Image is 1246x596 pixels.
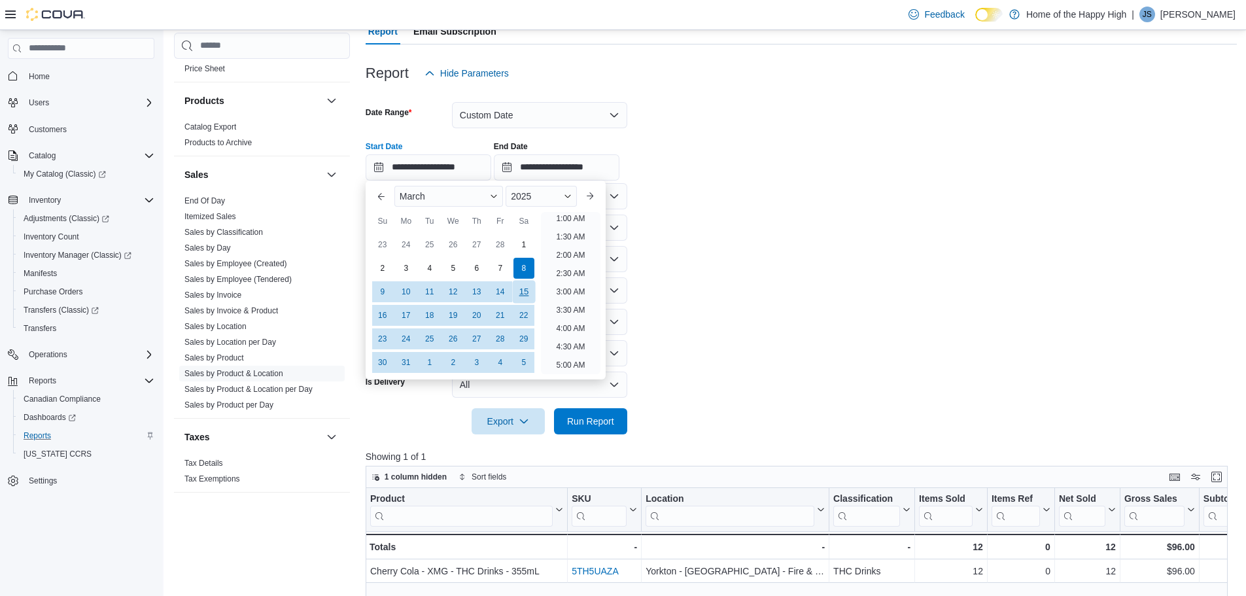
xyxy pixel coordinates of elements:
a: Sales by Location [184,322,247,331]
button: 1 column hidden [366,469,452,485]
span: Transfers (Classic) [18,302,154,318]
span: My Catalog (Classic) [24,169,106,179]
button: Inventory [3,191,160,209]
span: Operations [24,347,154,362]
span: Customers [24,121,154,137]
a: Sales by Classification [184,228,263,237]
span: Report [368,18,398,44]
a: My Catalog (Classic) [13,165,160,183]
button: Reports [3,372,160,390]
div: day-3 [396,258,417,279]
div: Gross Sales [1124,493,1185,526]
p: Home of the Happy High [1026,7,1126,22]
a: 5TH5UAZA [572,566,619,576]
span: Adjustments (Classic) [24,213,109,224]
a: Products to Archive [184,138,252,147]
a: Price Sheet [184,64,225,73]
span: Sales by Employee (Created) [184,258,287,269]
div: Button. Open the month selector. March is currently selected. [394,186,503,207]
div: day-28 [490,328,511,349]
div: Classification [833,493,900,505]
span: Dashboards [18,410,154,425]
div: day-29 [513,328,534,349]
span: Reports [24,373,154,389]
a: Catalog Export [184,122,236,131]
label: End Date [494,141,528,152]
a: Dashboards [18,410,81,425]
button: Purchase Orders [13,283,160,301]
input: Dark Mode [975,8,1003,22]
span: Reports [29,376,56,386]
button: Open list of options [609,191,619,202]
div: day-8 [513,258,534,279]
span: JS [1143,7,1152,22]
span: Customers [29,124,67,135]
div: day-3 [466,352,487,373]
li: 2:30 AM [551,266,590,281]
a: [US_STATE] CCRS [18,446,97,462]
li: 2:00 AM [551,247,590,263]
button: Open list of options [609,285,619,296]
span: Sales by Day [184,243,231,253]
a: Sales by Invoice [184,290,241,300]
span: Settings [24,472,154,489]
a: Sales by Employee (Created) [184,259,287,268]
span: Products to Archive [184,137,252,148]
div: 0 [992,539,1050,555]
a: Itemized Sales [184,212,236,221]
button: Reports [24,373,61,389]
div: Taxes [174,455,350,492]
div: Yorkton - [GEOGRAPHIC_DATA] - Fire & Flower [646,563,825,579]
ul: Time [541,212,600,374]
div: day-12 [443,281,464,302]
span: Inventory Manager (Classic) [24,250,131,260]
div: Net Sold [1059,493,1105,505]
button: Canadian Compliance [13,390,160,408]
span: Catalog [24,148,154,164]
span: Manifests [24,268,57,279]
button: Location [646,493,825,526]
a: Sales by Invoice & Product [184,306,278,315]
div: 12 [919,539,983,555]
a: Transfers (Classic) [13,301,160,319]
button: Catalog [24,148,61,164]
div: day-18 [419,305,440,326]
span: Inventory [24,192,154,208]
h3: Taxes [184,430,210,444]
button: All [452,372,627,398]
div: March, 2025 [371,233,536,374]
div: day-24 [396,234,417,255]
div: day-30 [372,352,393,373]
div: day-14 [490,281,511,302]
div: 12 [919,563,983,579]
a: Dashboards [13,408,160,427]
li: 1:30 AM [551,229,590,245]
button: Run Report [554,408,627,434]
span: Sales by Product per Day [184,400,273,410]
button: Operations [3,345,160,364]
span: Itemized Sales [184,211,236,222]
button: Inventory Count [13,228,160,246]
div: Mo [396,211,417,232]
button: Hide Parameters [419,60,514,86]
span: Tax Details [184,458,223,468]
img: Cova [26,8,85,21]
span: Sales by Location per Day [184,337,276,347]
span: Hide Parameters [440,67,509,80]
button: [US_STATE] CCRS [13,445,160,463]
span: 2025 [511,191,531,202]
div: Product [370,493,553,526]
nav: Complex example [8,61,154,525]
div: Tu [419,211,440,232]
span: Inventory Manager (Classic) [18,247,154,263]
span: Transfers (Classic) [24,305,99,315]
a: Inventory Manager (Classic) [13,246,160,264]
div: day-9 [372,281,393,302]
span: Export [479,408,537,434]
span: Sort fields [472,472,506,482]
div: Gross Sales [1124,493,1185,505]
button: Next month [580,186,600,207]
div: Items Ref [992,493,1040,505]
